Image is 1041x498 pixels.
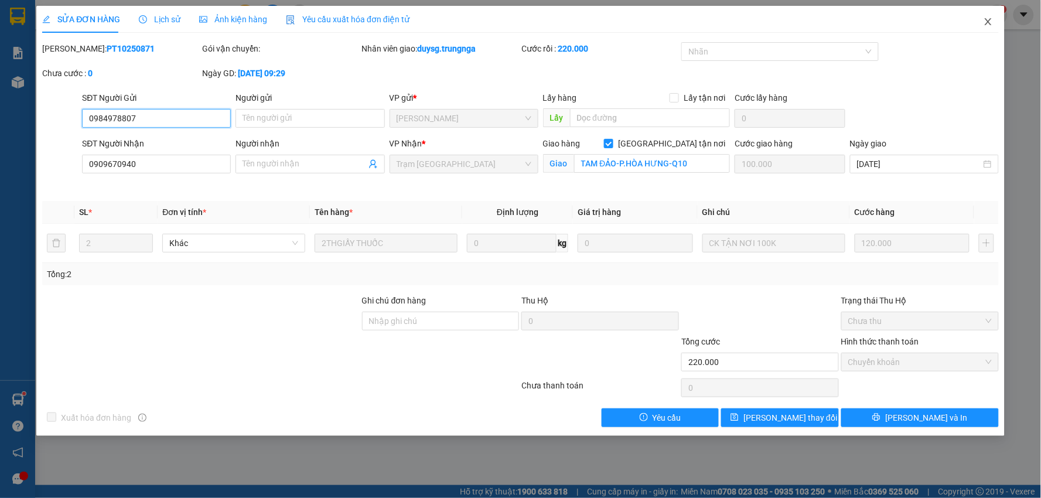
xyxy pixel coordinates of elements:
span: Trạm Sài Gòn [397,155,531,173]
label: Ghi chú đơn hàng [362,296,426,305]
span: exclamation-circle [640,413,648,422]
div: Tổng: 2 [47,268,402,281]
label: Cước lấy hàng [735,93,787,103]
input: VD: Bàn, Ghế [315,234,458,253]
span: SL [79,207,88,217]
span: picture [199,15,207,23]
span: [GEOGRAPHIC_DATA] tận nơi [613,137,730,150]
div: SĐT Người Nhận [82,137,231,150]
span: Cước hàng [855,207,895,217]
span: Lấy tận nơi [679,91,730,104]
span: Phan Thiết [397,110,531,127]
b: 0 [88,69,93,78]
div: Người gửi [235,91,384,104]
span: Định lượng [497,207,538,217]
input: Dọc đường [570,108,731,127]
span: Lấy hàng [543,93,577,103]
div: Cước rồi : [521,42,679,55]
div: Chưa thanh toán [520,379,680,400]
span: kg [557,234,568,253]
label: Cước giao hàng [735,139,793,148]
b: 220.000 [558,44,588,53]
input: 0 [578,234,693,253]
button: Close [972,6,1005,39]
b: PT10250871 [107,44,155,53]
span: VP Nhận [390,139,422,148]
span: Đơn vị tính [162,207,206,217]
span: save [731,413,739,422]
button: exclamation-circleYêu cầu [602,408,719,427]
span: SỬA ĐƠN HÀNG [42,15,120,24]
span: edit [42,15,50,23]
b: [DATE] 09:29 [238,69,285,78]
div: SĐT Người Gửi [82,91,231,104]
span: Lịch sử [139,15,180,24]
div: Người nhận [235,137,384,150]
input: 0 [855,234,970,253]
span: Giao hàng [543,139,581,148]
button: plus [979,234,994,253]
th: Ghi chú [698,201,850,224]
span: user-add [368,159,378,169]
span: [PERSON_NAME] và In [885,411,967,424]
input: Ghi Chú [702,234,845,253]
div: Trạng thái Thu Hộ [841,294,999,307]
span: info-circle [138,414,146,422]
button: printer[PERSON_NAME] và In [841,408,999,427]
label: Ngày giao [850,139,887,148]
span: Yêu cầu [653,411,681,424]
input: Ngày giao [857,158,981,170]
div: Nhân viên giao: [362,42,520,55]
input: Cước lấy hàng [735,109,845,128]
span: Giao [543,154,574,173]
div: Ngày GD: [202,67,360,80]
span: Thu Hộ [521,296,548,305]
div: [PERSON_NAME]: [42,42,200,55]
span: close [984,17,993,26]
span: clock-circle [139,15,147,23]
span: Chuyển khoản [848,353,992,371]
span: Yêu cầu xuất hóa đơn điện tử [286,15,409,24]
span: Chưa thu [848,312,992,330]
span: Xuất hóa đơn hàng [56,411,136,424]
span: printer [872,413,880,422]
b: duysg.trungnga [418,44,476,53]
span: Tên hàng [315,207,353,217]
span: [PERSON_NAME] thay đổi [743,411,837,424]
span: Khác [169,234,298,252]
div: Gói vận chuyển: [202,42,360,55]
span: Giá trị hàng [578,207,621,217]
label: Hình thức thanh toán [841,337,919,346]
button: delete [47,234,66,253]
span: Ảnh kiện hàng [199,15,267,24]
div: VP gửi [390,91,538,104]
input: Ghi chú đơn hàng [362,312,520,330]
span: Lấy [543,108,570,127]
button: save[PERSON_NAME] thay đổi [721,408,839,427]
img: icon [286,15,295,25]
div: Chưa cước : [42,67,200,80]
input: Cước giao hàng [735,155,845,173]
span: Tổng cước [681,337,720,346]
input: Giao tận nơi [574,154,731,173]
